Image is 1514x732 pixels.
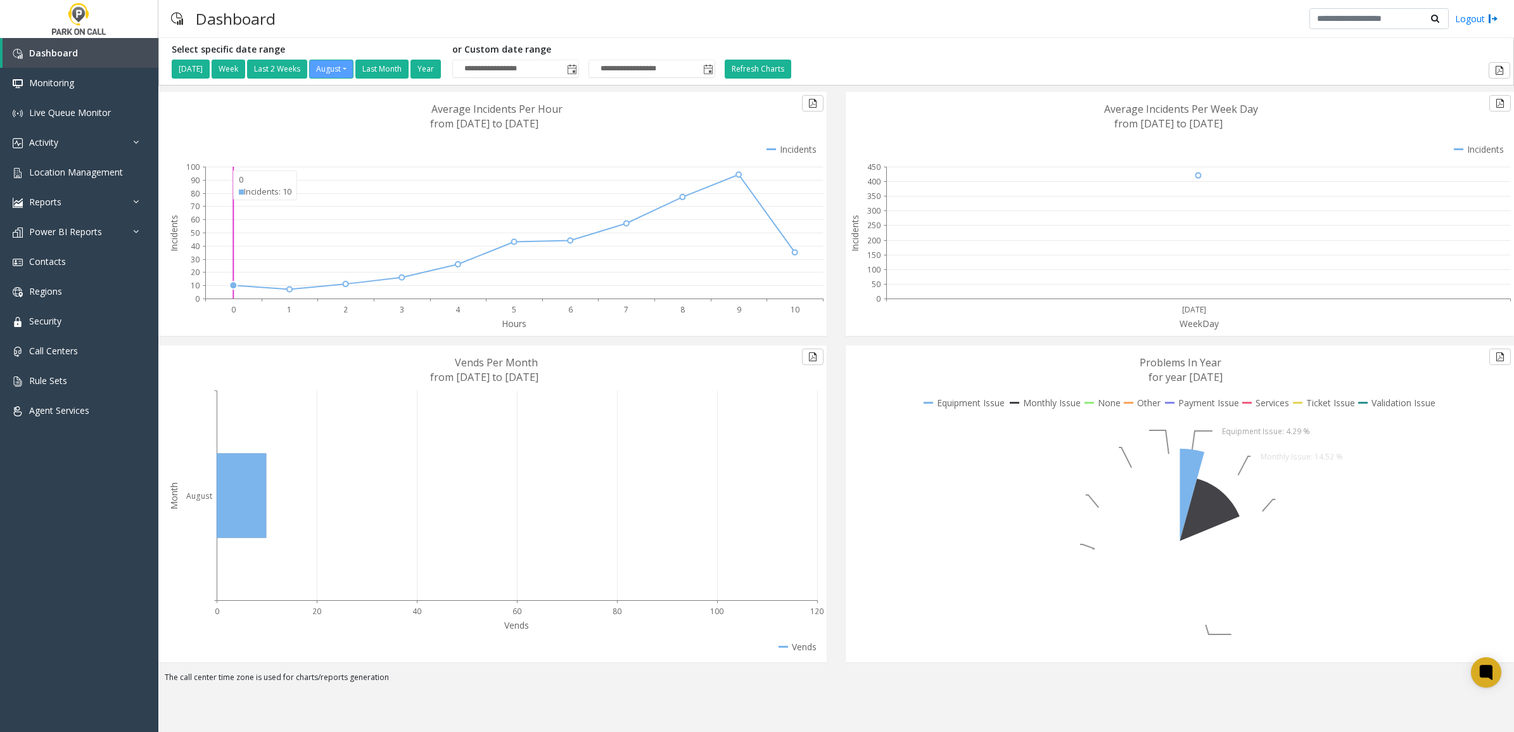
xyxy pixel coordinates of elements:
[867,264,881,275] text: 100
[867,162,881,172] text: 450
[191,280,200,291] text: 10
[512,304,516,315] text: 5
[13,79,23,89] img: 'icon'
[455,356,538,369] text: Vends Per Month
[13,49,23,59] img: 'icon'
[430,117,538,131] text: from [DATE] to [DATE]
[564,60,578,78] span: Toggle popup
[1489,95,1511,112] button: Export to pdf
[849,215,861,252] text: Incidents
[312,606,321,617] text: 20
[13,376,23,387] img: 'icon'
[502,318,526,330] text: Hours
[400,304,404,315] text: 3
[29,375,67,387] span: Rule Sets
[872,279,881,290] text: 50
[191,214,200,225] text: 60
[287,304,291,315] text: 1
[355,60,409,79] button: Last Month
[701,60,715,78] span: Toggle popup
[191,267,200,278] text: 20
[452,44,715,55] h5: or Custom date range
[247,60,307,79] button: Last 2 Weeks
[29,47,78,59] span: Dashboard
[29,315,61,327] span: Security
[191,188,200,199] text: 80
[867,191,881,202] text: 350
[215,606,219,617] text: 0
[29,106,111,119] span: Live Queue Monitor
[1488,12,1498,25] img: logout
[867,250,881,260] text: 150
[168,215,180,252] text: Incidents
[29,285,62,297] span: Regions
[410,60,441,79] button: Year
[13,228,23,238] img: 'icon'
[1148,370,1223,384] text: for year [DATE]
[876,293,881,304] text: 0
[568,304,573,315] text: 6
[309,60,353,79] button: August
[1222,426,1310,437] text: Equipment Issue: 4.29 %
[186,162,200,172] text: 100
[13,108,23,119] img: 'icon'
[186,491,212,501] text: August
[13,198,23,208] img: 'icon'
[1104,102,1258,116] text: Average Incidents Per Week Day
[624,304,628,315] text: 7
[13,257,23,267] img: 'icon'
[1140,356,1221,369] text: Problems In Year
[29,77,74,89] span: Monitoring
[343,304,348,315] text: 2
[455,304,461,315] text: 4
[802,349,824,365] button: Export to pdf
[1455,12,1498,25] a: Logout
[13,347,23,357] img: 'icon'
[29,136,58,148] span: Activity
[737,304,741,315] text: 9
[412,606,421,617] text: 40
[1180,318,1219,330] text: WeekDay
[29,345,78,357] span: Call Centers
[13,406,23,416] img: 'icon'
[191,254,200,265] text: 30
[29,196,61,208] span: Reports
[867,220,881,231] text: 250
[189,3,282,34] h3: Dashboard
[29,166,123,178] span: Location Management
[29,226,102,238] span: Power BI Reports
[3,38,158,68] a: Dashboard
[791,304,799,315] text: 10
[1489,349,1511,365] button: Export to pdf
[504,619,529,631] text: Vends
[512,606,521,617] text: 60
[1114,117,1223,131] text: from [DATE] to [DATE]
[680,304,685,315] text: 8
[725,60,791,79] button: Refresh Charts
[172,44,443,55] h5: Select specific date range
[13,138,23,148] img: 'icon'
[613,606,621,617] text: 80
[212,60,245,79] button: Week
[171,3,183,34] img: pageIcon
[867,205,881,216] text: 300
[191,228,200,238] text: 50
[29,255,66,267] span: Contacts
[13,287,23,297] img: 'icon'
[231,304,236,315] text: 0
[1261,451,1343,462] text: Monthly Issue: 14.52 %
[29,404,89,416] span: Agent Services
[1182,304,1206,315] text: [DATE]
[191,201,200,212] text: 70
[13,317,23,327] img: 'icon'
[1489,62,1510,79] button: Export to pdf
[867,235,881,246] text: 200
[430,370,538,384] text: from [DATE] to [DATE]
[195,293,200,304] text: 0
[172,60,210,79] button: [DATE]
[13,168,23,178] img: 'icon'
[239,186,291,198] div: Incidents: 10
[168,482,180,510] text: Month
[431,102,563,116] text: Average Incidents Per Hour
[710,606,723,617] text: 100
